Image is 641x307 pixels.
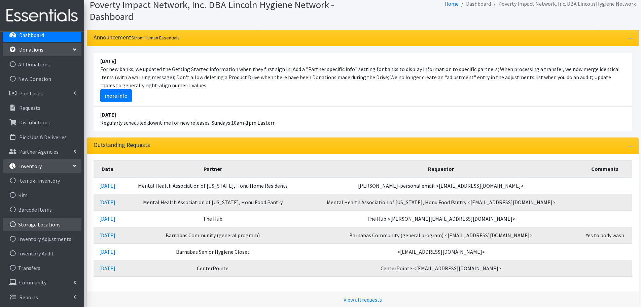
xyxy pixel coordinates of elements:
[134,35,180,41] small: from Human Essentials
[121,194,304,211] td: Mental Health Association of [US_STATE], Honu Food Pantry
[121,161,304,178] th: Partner
[100,111,116,118] strong: [DATE]
[99,199,115,206] a: [DATE]
[3,116,81,129] a: Distributions
[304,194,578,211] td: Mental Health Association of [US_STATE], Honu Food Pantry <[EMAIL_ADDRESS][DOMAIN_NAME]>
[99,182,115,189] a: [DATE]
[304,244,578,260] td: <[EMAIL_ADDRESS][DOMAIN_NAME]>
[578,161,632,178] th: Comments
[99,215,115,222] a: [DATE]
[19,104,40,111] p: Requests
[3,145,81,158] a: Partner Agencies
[3,203,81,216] a: Barcode Items
[3,174,81,187] a: Items & Inventory
[100,89,132,102] a: more info
[19,46,43,53] p: Donations
[304,161,578,178] th: Requestor
[121,260,304,277] td: CenterPointe
[304,260,578,277] td: CenterPointe <[EMAIL_ADDRESS][DOMAIN_NAME]>
[3,130,81,144] a: Pick Ups & Deliveries
[19,134,67,141] p: Pick Ups & Deliveries
[3,247,81,260] a: Inventory Audit
[121,227,304,244] td: Barnabas Community (general program)
[94,161,121,178] th: Date
[3,58,81,71] a: All Donations
[3,101,81,115] a: Requests
[94,34,180,41] h3: Announcements
[3,159,81,173] a: Inventory
[3,276,81,289] a: Community
[3,4,81,27] img: HumanEssentials
[304,227,578,244] td: Barnabas Community (general program) <[EMAIL_ADDRESS][DOMAIN_NAME]>
[3,87,81,100] a: Purchases
[304,211,578,227] td: The Hub <[PERSON_NAME][EMAIL_ADDRESS][DOMAIN_NAME]>
[19,294,38,301] p: Reports
[94,106,632,131] li: Regularly scheduled downtime for new releases: Sundays 10am-1pm Eastern.
[3,43,81,56] a: Donations
[19,32,44,38] p: Dashboard
[578,227,632,244] td: Yes to body wash
[19,279,46,286] p: Community
[3,290,81,304] a: Reports
[100,58,116,64] strong: [DATE]
[99,248,115,255] a: [DATE]
[94,53,632,106] li: For new banks, we updated the Getting Started information when they first sign in; Add a "Partner...
[121,244,304,260] td: Barnabas Senior Hygiene Closet
[19,148,59,155] p: Partner Agencies
[99,232,115,239] a: [DATE]
[99,265,115,272] a: [DATE]
[3,72,81,86] a: New Donation
[19,90,43,97] p: Purchases
[121,211,304,227] td: The Hub
[19,163,42,170] p: Inventory
[121,177,304,194] td: Mental Health Association of [US_STATE], Honu Home Residents
[94,142,150,149] h3: Outstanding Requests
[3,232,81,246] a: Inventory Adjustments
[344,296,382,303] a: View all requests
[3,218,81,231] a: Storage Locations
[3,188,81,202] a: Kits
[19,119,50,126] p: Distributions
[304,177,578,194] td: [PERSON_NAME]-personal email <[EMAIL_ADDRESS][DOMAIN_NAME]>
[444,0,459,7] a: Home
[3,28,81,42] a: Dashboard
[3,261,81,275] a: Transfers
